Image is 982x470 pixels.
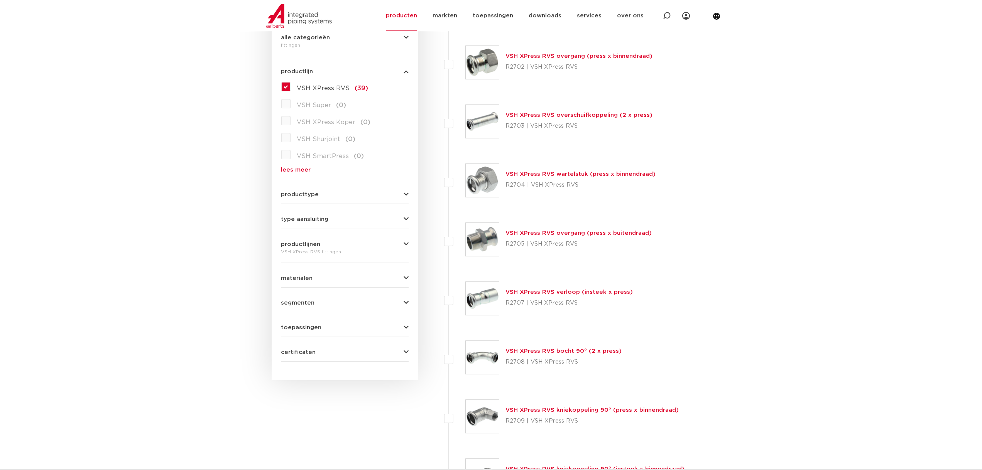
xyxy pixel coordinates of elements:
img: Thumbnail for VSH XPress RVS overgang (press x buitendraad) [466,223,499,256]
span: VSH SmartPress [297,153,349,159]
span: (39) [355,85,368,91]
p: R2703 | VSH XPress RVS [505,120,652,132]
img: Thumbnail for VSH XPress RVS overgang (press x binnendraad) [466,46,499,79]
span: (0) [345,136,355,142]
button: segmenten [281,300,409,306]
span: toepassingen [281,325,321,330]
a: VSH XPress RVS verloop (insteek x press) [505,289,633,295]
span: (0) [360,119,370,125]
a: VSH XPress RVS overgang (press x binnendraad) [505,53,652,59]
button: type aansluiting [281,216,409,222]
button: certificaten [281,349,409,355]
button: producttype [281,192,409,197]
span: VSH Super [297,102,331,108]
span: type aansluiting [281,216,328,222]
img: Thumbnail for VSH XPress RVS verloop (insteek x press) [466,282,499,315]
p: R2702 | VSH XPress RVS [505,61,652,73]
img: Thumbnail for VSH XPress RVS overschuifkoppeling (2 x press) [466,105,499,138]
div: VSH XPress RVS fittingen [281,247,409,256]
span: (0) [336,102,346,108]
button: materialen [281,275,409,281]
span: VSH Shurjoint [297,136,340,142]
span: (0) [354,153,364,159]
span: alle categorieën [281,35,330,40]
p: R2704 | VSH XPress RVS [505,179,656,191]
a: VSH XPress RVS overgang (press x buitendraad) [505,230,652,236]
p: R2707 | VSH XPress RVS [505,297,633,309]
button: productlijnen [281,241,409,247]
div: fittingen [281,40,409,50]
button: toepassingen [281,325,409,330]
p: R2709 | VSH XPress RVS [505,415,679,427]
a: lees meer [281,167,409,173]
button: alle categorieën [281,35,409,40]
button: productlijn [281,69,409,74]
span: segmenten [281,300,314,306]
span: VSH XPress RVS [297,85,350,91]
a: VSH XPress RVS wartelstuk (press x binnendraad) [505,171,656,177]
p: R2705 | VSH XPress RVS [505,238,652,250]
a: VSH XPress RVS overschuifkoppeling (2 x press) [505,112,652,118]
span: VSH XPress Koper [297,119,355,125]
img: Thumbnail for VSH XPress RVS kniekoppeling 90° (press x binnendraad) [466,400,499,433]
img: Thumbnail for VSH XPress RVS wartelstuk (press x binnendraad) [466,164,499,197]
span: certificaten [281,349,316,355]
span: productlijn [281,69,313,74]
span: producttype [281,192,319,197]
img: Thumbnail for VSH XPress RVS bocht 90° (2 x press) [466,341,499,374]
p: R2708 | VSH XPress RVS [505,356,622,368]
a: VSH XPress RVS kniekoppeling 90° (press x binnendraad) [505,407,679,413]
span: productlijnen [281,241,320,247]
a: VSH XPress RVS bocht 90° (2 x press) [505,348,622,354]
span: materialen [281,275,313,281]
